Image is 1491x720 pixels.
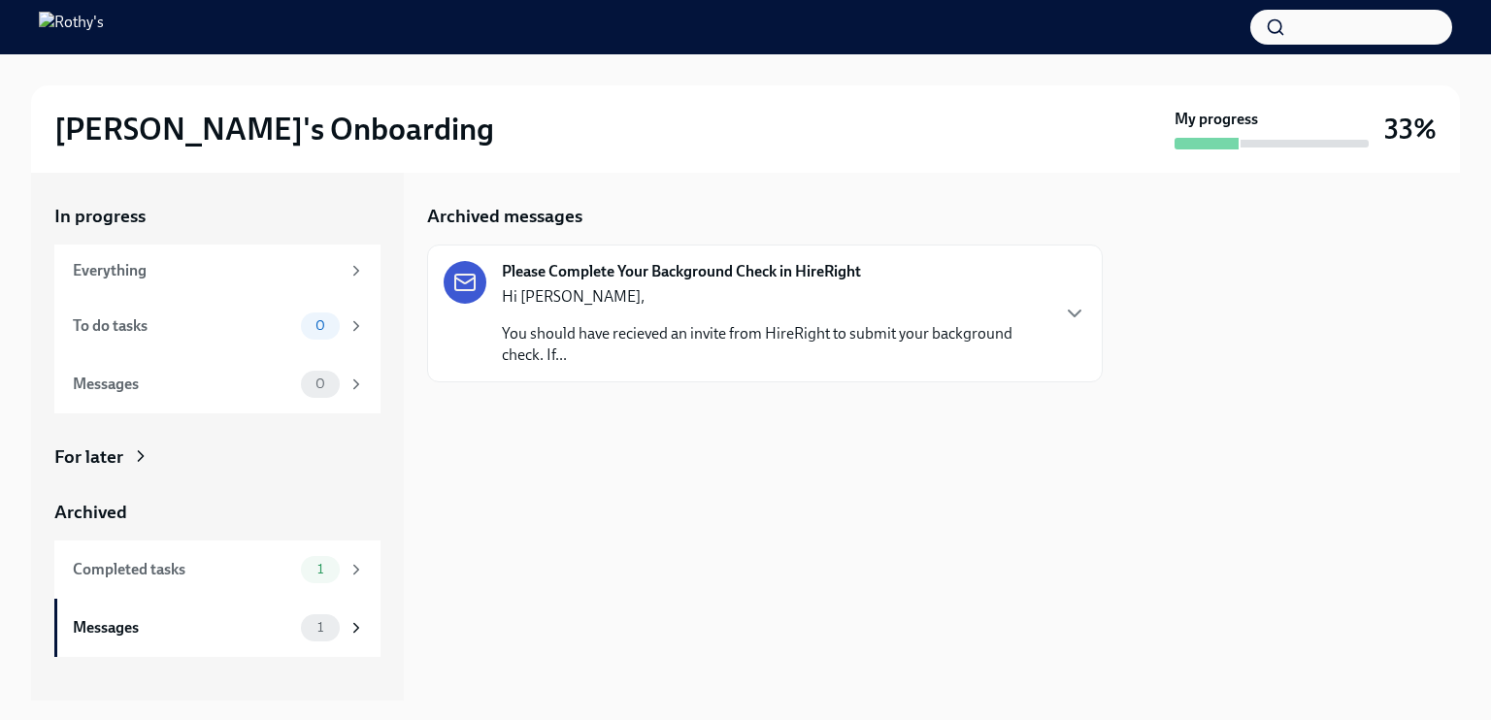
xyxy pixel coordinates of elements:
[54,245,381,297] a: Everything
[304,318,337,333] span: 0
[1384,112,1437,147] h3: 33%
[502,261,861,282] strong: Please Complete Your Background Check in HireRight
[502,323,1047,366] p: You should have recieved an invite from HireRight to submit your background check. If...
[73,260,340,281] div: Everything
[73,617,293,638] div: Messages
[306,562,335,576] span: 1
[54,500,381,525] a: Archived
[304,376,337,391] span: 0
[73,559,293,580] div: Completed tasks
[54,110,494,148] h2: [PERSON_NAME]'s Onboarding
[306,620,335,635] span: 1
[54,599,381,657] a: Messages1
[39,12,104,43] img: Rothy's
[54,540,381,599] a: Completed tasks1
[427,204,582,229] h5: Archived messages
[73,315,293,337] div: To do tasks
[502,286,1047,308] p: Hi [PERSON_NAME],
[54,204,381,229] a: In progress
[1175,109,1258,130] strong: My progress
[54,444,381,470] a: For later
[54,444,123,470] div: For later
[54,355,381,413] a: Messages0
[54,297,381,355] a: To do tasks0
[73,374,293,395] div: Messages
